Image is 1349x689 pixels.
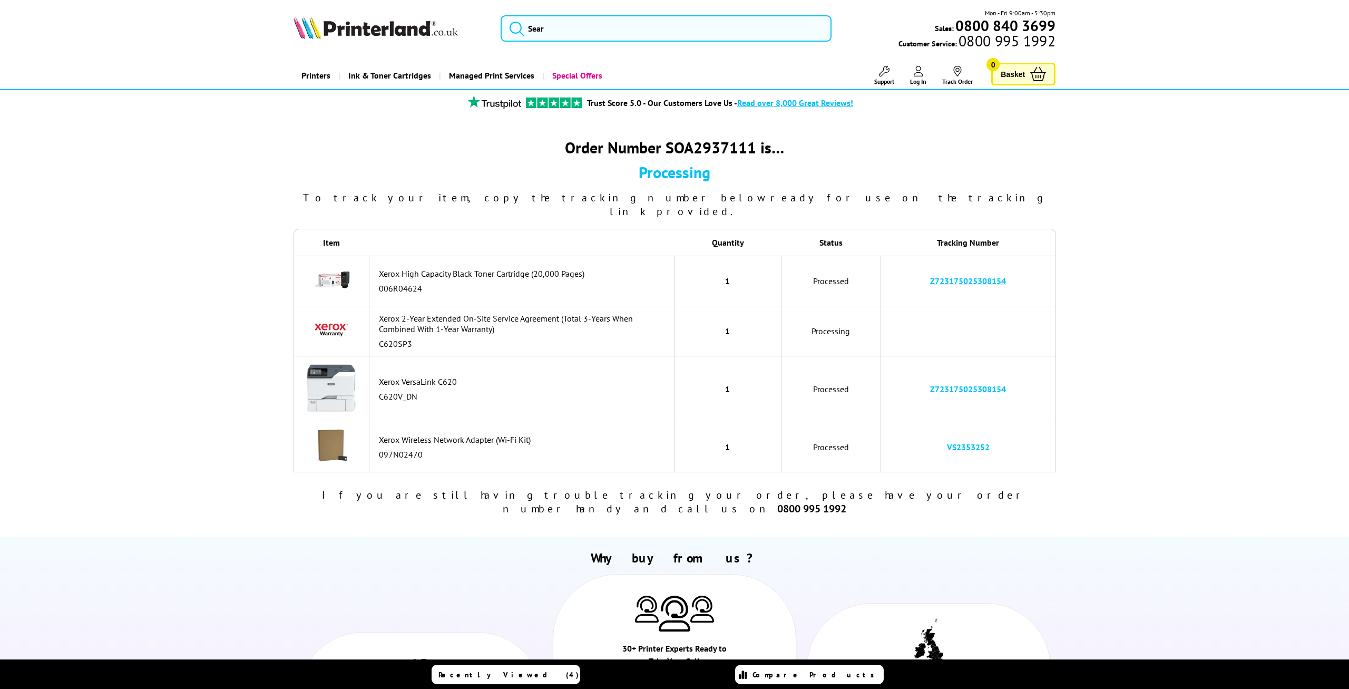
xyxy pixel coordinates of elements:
span: Compare Products [752,670,880,680]
img: Xerox 2-Year Extended On-Site Service Agreement (Total 3-Years When Combined With 1-Year Warranty) [313,312,350,348]
img: trustpilot rating [526,98,582,108]
th: Quantity [674,229,781,256]
a: Special Offers [542,62,610,89]
div: Xerox Wireless Network Adapter (Wi-Fi Kit) [379,434,669,445]
a: Basket 0 [991,63,1055,85]
div: 006R04624 [379,283,669,294]
img: Xerox High Capacity Black Toner Cartridge (20,000 Pages) [313,261,350,298]
img: Xerox Wireless Network Adapter (Wi-Fi Kit) [313,428,350,464]
img: Printer Experts [690,596,714,623]
a: 0800 840 3699 [954,21,1055,31]
div: C620V_DN [379,391,669,402]
span: To track your item, copy the tracking number below ready for use on the tracking link provided. [303,191,1046,218]
img: Printer Experts [659,596,690,632]
span: Customer Service: [898,36,1055,48]
a: Printers [294,62,338,89]
div: Processing [294,162,1056,182]
img: UK tax payer [914,618,943,667]
div: Xerox 2-Year Extended On-Site Service Agreement (Total 3-Years When Combined With 1-Year Warranty) [379,313,669,334]
a: Compare Products [735,665,884,684]
a: Support [874,66,894,85]
div: If you are still having trouble tracking your order, please have your order number handy and call... [294,488,1056,516]
a: Recently Viewed (4) [432,665,580,684]
td: Processed [781,356,881,422]
td: Processed [781,422,881,472]
a: Printerland Logo [294,16,488,41]
span: Mon - Fri 9:00am - 5:30pm [985,8,1055,18]
img: Printerland Logo [294,16,458,39]
td: 1 [674,422,781,472]
img: Printer Experts [635,596,659,623]
div: Xerox High Capacity Black Toner Cartridge (20,000 Pages) [379,268,669,279]
td: Processing [781,306,881,356]
th: Tracking Number [881,229,1056,256]
span: Read over 8,000 Great Reviews! [737,98,853,108]
td: Processed [781,256,881,306]
a: Log In [910,66,926,85]
div: C620SP3 [379,338,669,349]
b: 0800 840 3699 [955,16,1055,35]
a: Z723175025308154 [930,384,1006,394]
td: 1 [674,256,781,306]
b: 0800 995 1992 [777,502,846,516]
span: 0 [986,58,1000,71]
a: Track Order [942,66,973,85]
img: Xerox VersaLink C620 [305,362,358,414]
span: Log In [910,77,926,85]
a: Z723175025308154 [930,276,1006,286]
h2: Why buy from us? [294,550,1055,566]
span: Basket [1001,67,1025,81]
a: Trust Score 5.0 - Our Customers Love Us -Read over 8,000 Great Reviews! [587,98,853,108]
a: VS2353252 [947,442,990,452]
input: Sear [501,15,831,42]
th: Item [294,229,370,256]
td: 1 [674,356,781,422]
div: Order Number SOA2937111 is… [294,137,1056,158]
span: 0800 995 1992 [957,36,1055,46]
div: 30+ Printer Experts Ready to Take Your Call [614,642,735,673]
span: Ink & Toner Cartridges [348,62,431,89]
th: Status [781,229,881,256]
img: trustpilot rating [463,95,526,109]
a: Managed Print Services [439,62,542,89]
div: Xerox VersaLink C620 [379,376,669,387]
div: 097N02470 [379,449,669,460]
td: 1 [674,306,781,356]
span: Recently Viewed (4) [438,670,579,680]
span: Sales: [935,23,954,33]
span: Support [874,77,894,85]
a: Ink & Toner Cartridges [338,62,439,89]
